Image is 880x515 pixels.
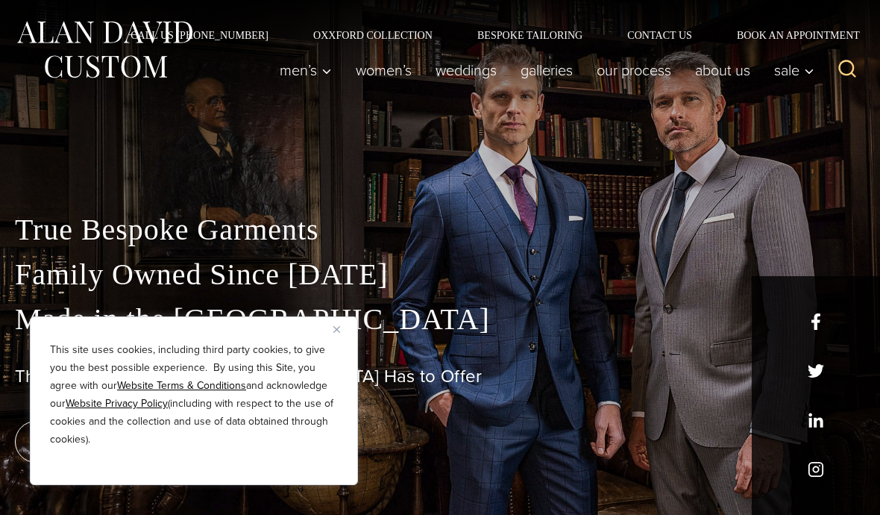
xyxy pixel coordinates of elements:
a: Book an Appointment [714,30,865,40]
a: About Us [683,55,762,85]
img: Close [333,326,340,333]
a: Contact Us [605,30,714,40]
nav: Primary Navigation [268,55,822,85]
a: Website Terms & Conditions [117,378,246,393]
p: True Bespoke Garments Family Owned Since [DATE] Made in the [GEOGRAPHIC_DATA] [15,207,865,342]
span: Men’s [280,63,332,78]
p: This site uses cookies, including third party cookies, to give you the best possible experience. ... [50,341,338,449]
a: weddings [424,55,509,85]
a: Bespoke Tailoring [455,30,605,40]
a: Galleries [509,55,585,85]
a: book an appointment [15,421,224,463]
nav: Secondary Navigation [108,30,865,40]
button: Close [333,320,351,338]
span: Sale [774,63,814,78]
a: Women’s [344,55,424,85]
a: Our Process [585,55,683,85]
img: Alan David Custom [15,16,194,83]
h1: The Best Custom Suits [GEOGRAPHIC_DATA] Has to Offer [15,366,865,387]
a: Call Us [PHONE_NUMBER] [108,30,291,40]
button: View Search Form [829,52,865,88]
a: Website Privacy Policy [66,396,168,411]
a: Oxxford Collection [291,30,455,40]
